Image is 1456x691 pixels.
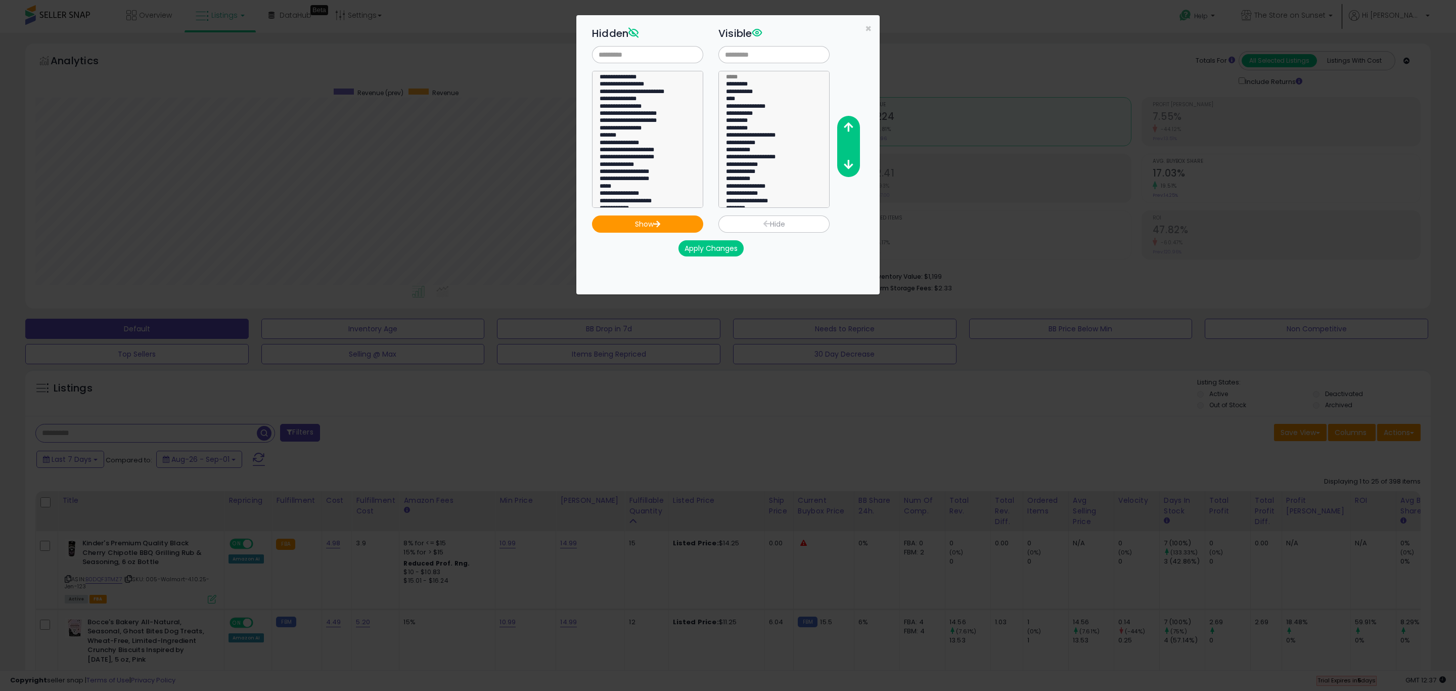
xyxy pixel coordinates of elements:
[592,215,703,233] button: Show
[718,26,830,41] h3: Visible
[592,26,703,41] h3: Hidden
[718,215,830,233] button: Hide
[678,240,744,256] button: Apply Changes
[865,21,872,36] span: ×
